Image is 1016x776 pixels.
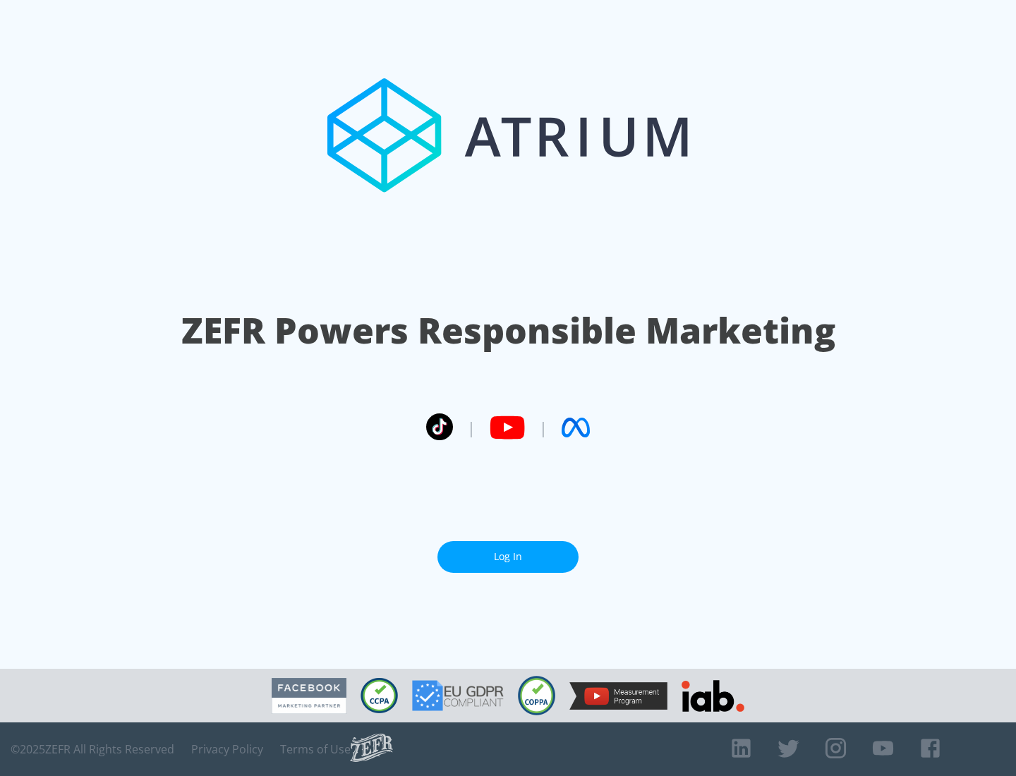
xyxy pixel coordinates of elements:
span: | [539,417,548,438]
img: Facebook Marketing Partner [272,678,346,714]
img: GDPR Compliant [412,680,504,711]
img: CCPA Compliant [361,678,398,713]
a: Log In [437,541,579,573]
a: Terms of Use [280,742,351,756]
span: © 2025 ZEFR All Rights Reserved [11,742,174,756]
h1: ZEFR Powers Responsible Marketing [181,306,835,355]
img: COPPA Compliant [518,676,555,715]
img: IAB [682,680,744,712]
img: YouTube Measurement Program [569,682,667,710]
a: Privacy Policy [191,742,263,756]
span: | [467,417,476,438]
